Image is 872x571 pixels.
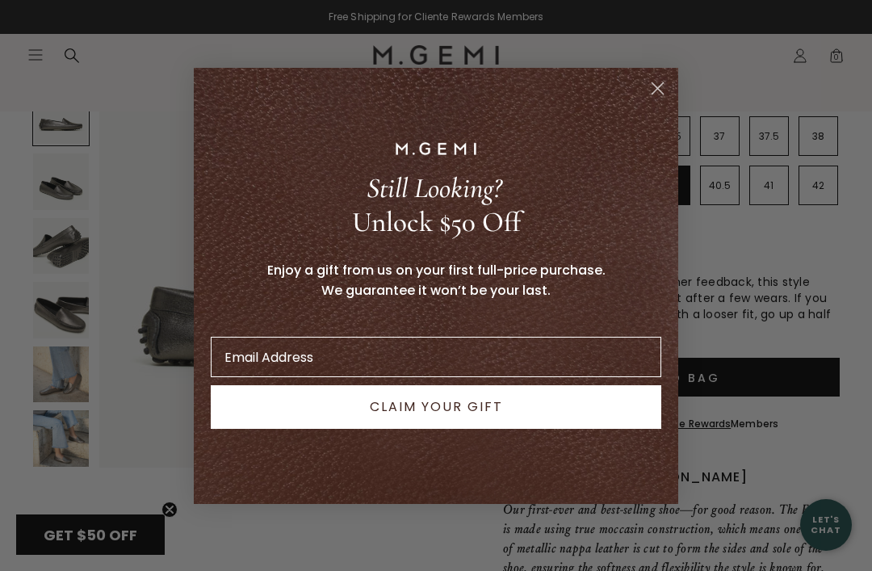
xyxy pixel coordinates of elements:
input: Email Address [211,337,661,377]
span: Still Looking? [367,171,501,205]
span: Enjoy a gift from us on your first full-price purchase. We guarantee it won’t be your last. [267,261,606,300]
button: CLAIM YOUR GIFT [211,385,661,429]
span: Unlock $50 Off [352,205,521,239]
button: Close dialog [644,74,672,103]
img: M.GEMI [396,142,476,155]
